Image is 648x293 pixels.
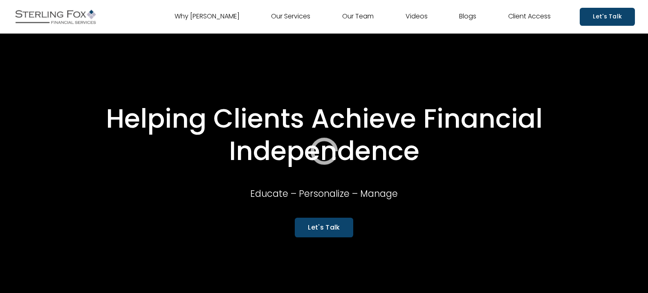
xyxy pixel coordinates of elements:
a: Our Team [342,10,374,23]
a: Why [PERSON_NAME] [175,10,240,23]
a: Let's Talk [580,8,635,25]
a: Videos [406,10,428,23]
a: Our Services [271,10,310,23]
p: Educate – Personalize – Manage [206,185,442,202]
h1: Helping Clients Achieve Financial Independence [38,103,610,167]
img: Sterling Fox Financial Services [13,7,98,27]
a: Let's Talk [295,218,353,237]
a: Blogs [459,10,476,23]
a: Client Access [508,10,551,23]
